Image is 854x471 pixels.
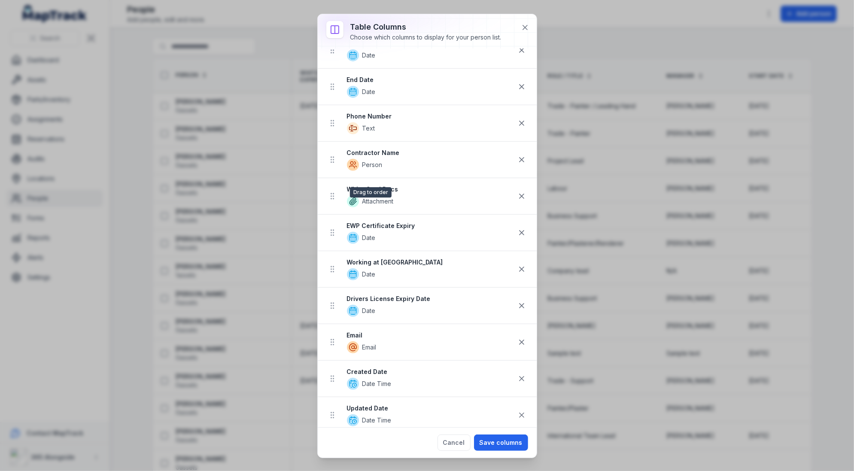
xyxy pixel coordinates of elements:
[362,197,394,206] span: Attachment
[362,234,376,242] span: Date
[347,112,514,121] strong: Phone Number
[347,404,514,413] strong: Updated Date
[362,51,376,60] span: Date
[347,185,514,194] strong: White Card Docs
[350,21,501,33] h3: Table columns
[474,435,528,451] button: Save columns
[362,270,376,279] span: Date
[347,222,514,230] strong: EWP Certificate Expiry
[350,187,392,198] span: Drag to order
[362,416,392,425] span: Date Time
[362,88,376,96] span: Date
[347,368,514,376] strong: Created Date
[347,331,514,340] strong: Email
[350,33,501,42] div: Choose which columns to display for your person list.
[347,258,514,267] strong: Working at [GEOGRAPHIC_DATA]
[362,380,392,388] span: Date Time
[362,161,383,169] span: Person
[347,76,514,84] strong: End Date
[438,435,471,451] button: Cancel
[362,343,377,352] span: Email
[362,124,375,133] span: Text
[347,295,514,303] strong: Drivers License Expiry Date
[347,149,514,157] strong: Contractor Name
[362,307,376,315] span: Date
